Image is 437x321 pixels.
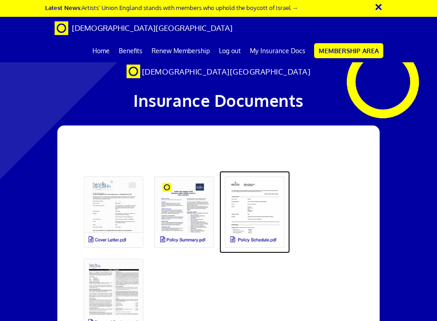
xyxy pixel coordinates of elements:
[147,40,214,62] a: Renew Membership
[45,4,298,11] a: Latest News:Artists’ Union England stands with members who uphold the boycott of Israel →
[245,40,310,62] a: My Insurance Docs
[45,4,81,11] strong: Latest News:
[48,17,239,40] a: Brand [DEMOGRAPHIC_DATA][GEOGRAPHIC_DATA]
[114,40,147,62] a: Benefits
[133,90,304,110] span: Insurance Documents
[214,40,245,62] a: Log out
[72,23,233,33] span: [DEMOGRAPHIC_DATA][GEOGRAPHIC_DATA]
[142,67,311,76] span: [DEMOGRAPHIC_DATA][GEOGRAPHIC_DATA]
[88,40,114,62] a: Home
[314,43,383,58] a: Membership Area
